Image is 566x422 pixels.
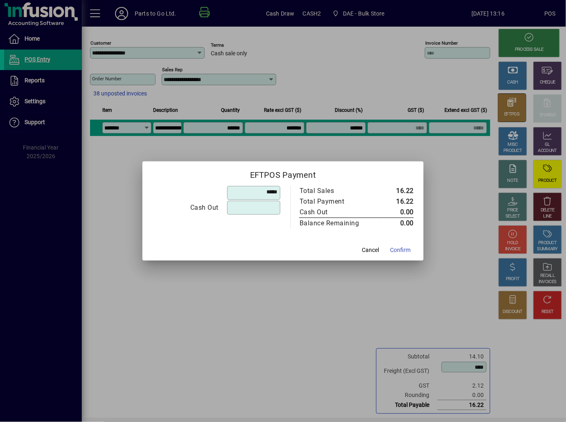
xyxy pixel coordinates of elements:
[300,207,368,217] div: Cash Out
[377,196,414,207] td: 16.22
[153,203,219,213] div: Cash Out
[299,196,377,207] td: Total Payment
[357,243,383,257] button: Cancel
[142,161,424,185] h2: EFTPOS Payment
[390,246,410,254] span: Confirm
[362,246,379,254] span: Cancel
[377,186,414,196] td: 16.22
[300,218,368,228] div: Balance Remaining
[299,186,377,196] td: Total Sales
[377,218,414,229] td: 0.00
[377,207,414,218] td: 0.00
[387,243,414,257] button: Confirm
